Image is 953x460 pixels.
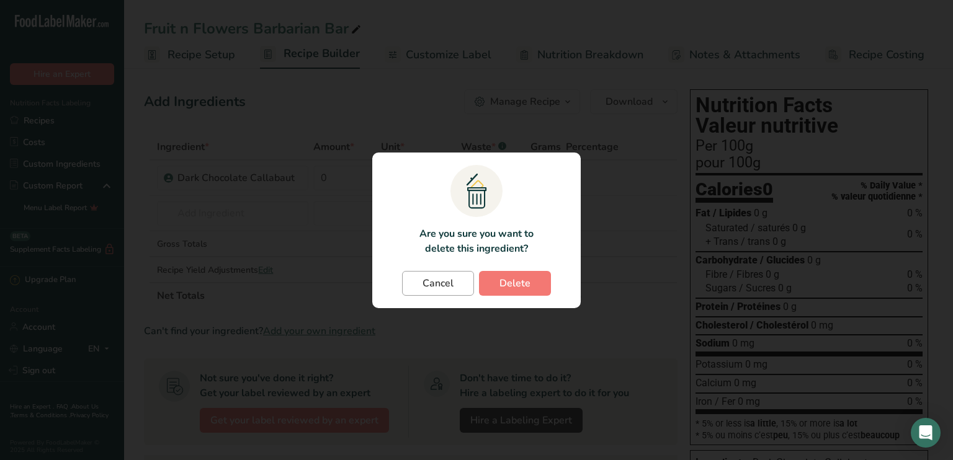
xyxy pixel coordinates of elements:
span: Delete [499,276,530,291]
div: Open Intercom Messenger [911,418,941,448]
p: Are you sure you want to delete this ingredient? [412,226,540,256]
span: Cancel [423,276,454,291]
button: Delete [479,271,551,296]
button: Cancel [402,271,474,296]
